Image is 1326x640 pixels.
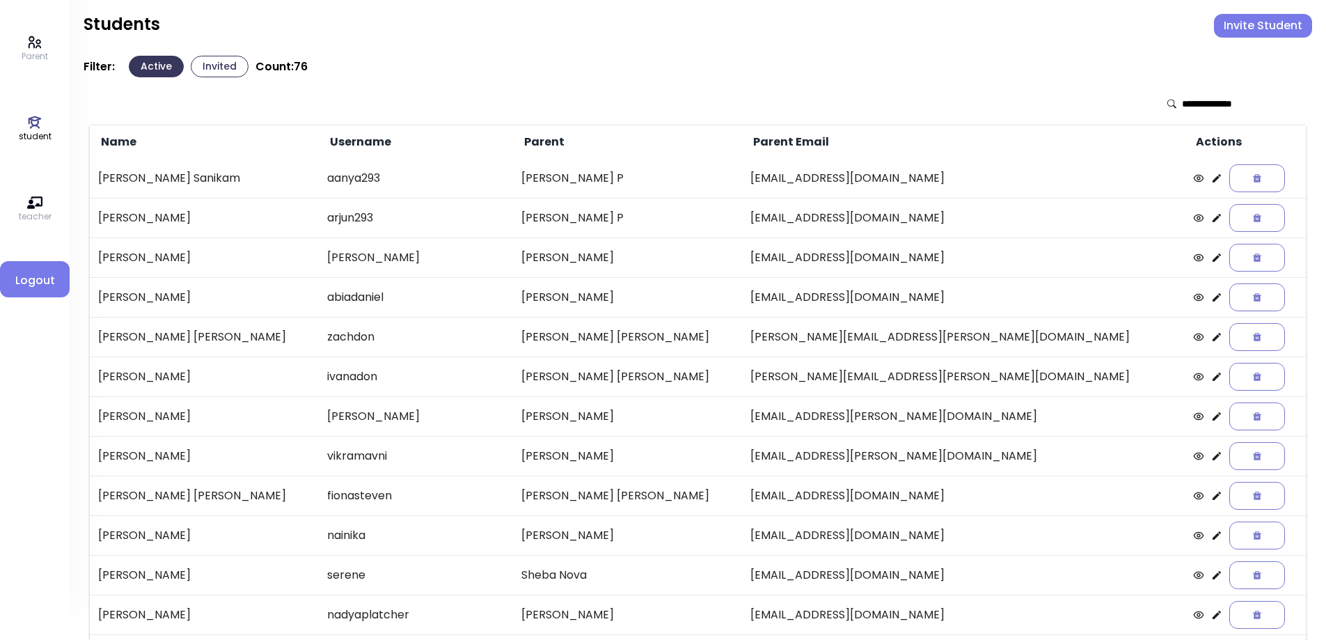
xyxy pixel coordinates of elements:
[513,317,742,357] td: [PERSON_NAME] [PERSON_NAME]
[742,317,1185,357] td: [PERSON_NAME][EMAIL_ADDRESS][PERSON_NAME][DOMAIN_NAME]
[513,396,742,436] td: [PERSON_NAME]
[98,134,136,150] span: Name
[90,436,319,476] td: [PERSON_NAME]
[742,436,1185,476] td: [EMAIL_ADDRESS][PERSON_NAME][DOMAIN_NAME]
[90,555,319,595] td: [PERSON_NAME]
[19,195,52,223] a: teacher
[84,60,115,74] p: Filter:
[750,134,829,150] span: Parent Email
[90,515,319,555] td: [PERSON_NAME]
[319,317,513,357] td: zachdon
[11,272,58,289] span: Logout
[191,56,248,77] button: Invited
[742,555,1185,595] td: [EMAIL_ADDRESS][DOMAIN_NAME]
[90,159,319,198] td: [PERSON_NAME] Sanikam
[319,555,513,595] td: serene
[90,396,319,436] td: [PERSON_NAME]
[319,198,513,237] td: arjun293
[513,436,742,476] td: [PERSON_NAME]
[19,115,52,143] a: student
[319,357,513,396] td: ivanadon
[742,237,1185,277] td: [EMAIL_ADDRESS][DOMAIN_NAME]
[90,198,319,237] td: [PERSON_NAME]
[90,317,319,357] td: [PERSON_NAME] [PERSON_NAME]
[742,595,1185,634] td: [EMAIL_ADDRESS][DOMAIN_NAME]
[742,396,1185,436] td: [EMAIL_ADDRESS][PERSON_NAME][DOMAIN_NAME]
[742,515,1185,555] td: [EMAIL_ADDRESS][DOMAIN_NAME]
[319,237,513,277] td: [PERSON_NAME]
[319,595,513,634] td: nadyaplatcher
[513,476,742,515] td: [PERSON_NAME] [PERSON_NAME]
[742,198,1185,237] td: [EMAIL_ADDRESS][DOMAIN_NAME]
[1193,134,1242,150] span: Actions
[319,396,513,436] td: [PERSON_NAME]
[513,198,742,237] td: [PERSON_NAME] P
[90,357,319,396] td: [PERSON_NAME]
[521,134,565,150] span: Parent
[319,476,513,515] td: fionasteven
[319,436,513,476] td: vikramavni
[22,50,48,63] p: Parent
[513,515,742,555] td: [PERSON_NAME]
[90,277,319,317] td: [PERSON_NAME]
[90,237,319,277] td: [PERSON_NAME]
[742,277,1185,317] td: [EMAIL_ADDRESS][DOMAIN_NAME]
[19,130,52,143] p: student
[513,277,742,317] td: [PERSON_NAME]
[513,595,742,634] td: [PERSON_NAME]
[319,515,513,555] td: nainika
[742,159,1185,198] td: [EMAIL_ADDRESS][DOMAIN_NAME]
[742,357,1185,396] td: [PERSON_NAME][EMAIL_ADDRESS][PERSON_NAME][DOMAIN_NAME]
[327,134,391,150] span: Username
[255,60,308,74] p: Count: 76
[19,210,52,223] p: teacher
[513,357,742,396] td: [PERSON_NAME] [PERSON_NAME]
[319,277,513,317] td: abiadaniel
[90,595,319,634] td: [PERSON_NAME]
[90,476,319,515] td: [PERSON_NAME] [PERSON_NAME]
[513,237,742,277] td: [PERSON_NAME]
[129,56,184,77] button: Active
[84,14,160,35] h2: Students
[742,476,1185,515] td: [EMAIL_ADDRESS][DOMAIN_NAME]
[22,35,48,63] a: Parent
[513,159,742,198] td: [PERSON_NAME] P
[513,555,742,595] td: Sheba Nova
[319,159,513,198] td: aanya293
[1214,14,1312,38] button: Invite Student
